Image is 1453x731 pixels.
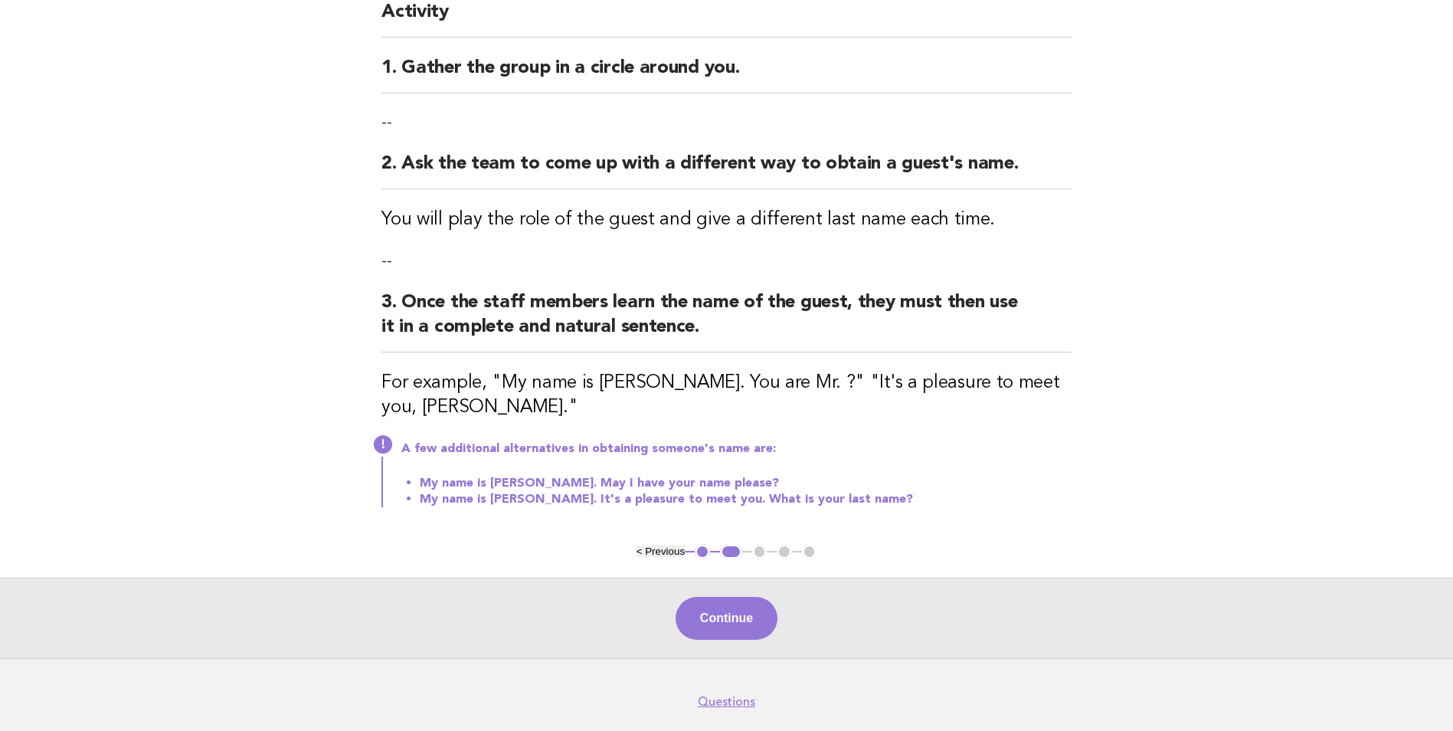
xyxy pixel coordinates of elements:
[698,694,755,710] a: Questions
[695,544,710,559] button: 1
[420,475,1072,491] li: My name is [PERSON_NAME]. May I have your name please?
[381,112,1072,133] p: --
[720,544,742,559] button: 2
[381,251,1072,272] p: --
[381,152,1072,189] h2: 2. Ask the team to come up with a different way to obtain a guest's name.
[381,56,1072,93] h2: 1. Gather the group in a circle around you.
[401,441,1072,457] p: A few additional alternatives in obtaining someone's name are:
[637,546,685,557] button: < Previous
[381,208,1072,232] h3: You will play the role of the guest and give a different last name each time.
[420,491,1072,507] li: My name is [PERSON_NAME]. It's a pleasure to meet you. What is your last name?
[381,290,1072,352] h2: 3. Once the staff members learn the name of the guest, they must then use it in a complete and na...
[676,597,777,640] button: Continue
[381,371,1072,420] h3: For example, "My name is [PERSON_NAME]. You are Mr. ?" "It's a pleasure to meet you, [PERSON_NAME]."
